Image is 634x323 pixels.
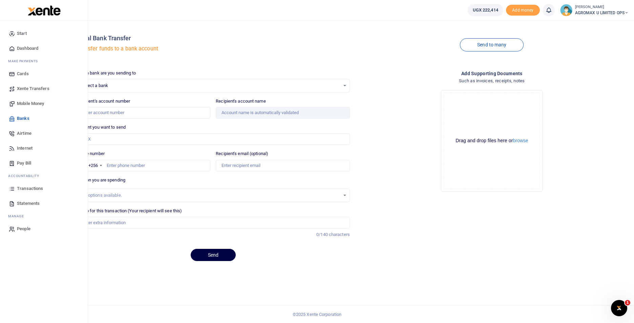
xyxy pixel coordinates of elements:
small: [PERSON_NAME] [575,4,629,10]
a: Start [5,26,82,41]
h4: Such as invoices, receipts, notes [355,77,629,85]
a: Add money [506,7,540,12]
span: ake Payments [12,59,38,64]
div: Uganda: +256 [77,160,104,171]
input: Account name is automatically validated [216,107,350,119]
a: Dashboard [5,41,82,56]
span: UGX 222,414 [473,7,498,14]
span: countability [13,173,39,178]
a: Mobile Money [5,96,82,111]
a: Xente Transfers [5,81,82,96]
img: logo-large [28,5,61,16]
div: +256 [88,162,98,169]
span: Statements [17,200,40,207]
iframe: Intercom live chat [611,300,627,316]
div: Drag and drop files here or [444,137,540,144]
input: Enter extra information [77,217,350,228]
h4: Local Bank Transfer [77,35,350,42]
label: Recipient's account number [77,98,130,105]
span: Add money [506,5,540,16]
span: 0/140 [316,232,328,237]
input: Enter phone number [77,160,211,171]
button: Send [191,249,236,261]
label: Reason you are spending [77,177,125,184]
img: profile-user [560,4,572,16]
span: Start [17,30,27,37]
span: 1 [625,300,630,305]
span: AGROMAX U LIMITED OPS [575,10,629,16]
a: Statements [5,196,82,211]
input: UGX [77,133,350,145]
a: Send to many [460,38,524,51]
span: Banks [17,115,29,122]
li: Toup your wallet [506,5,540,16]
div: File Uploader [441,90,543,192]
h5: Transfer funds to a bank account [77,45,350,52]
span: anage [12,214,24,219]
a: Pay Bill [5,156,82,171]
a: logo-small logo-large logo-large [27,7,61,13]
span: Pay Bill [17,160,31,167]
span: Internet [17,145,33,152]
a: Transactions [5,181,82,196]
a: Cards [5,66,82,81]
button: browse [513,138,528,143]
li: M [5,211,82,221]
span: Select a bank [82,82,340,89]
span: Transactions [17,185,43,192]
label: Phone number [77,150,105,157]
a: Banks [5,111,82,126]
span: Xente Transfers [17,85,49,92]
a: Airtime [5,126,82,141]
label: Recipient's email (optional) [216,150,268,157]
input: Enter account number [77,107,211,119]
a: UGX 222,414 [468,4,503,16]
span: characters [329,232,350,237]
span: Mobile Money [17,100,44,107]
label: Amount you want to send [77,124,126,131]
span: Airtime [17,130,31,137]
span: People [17,225,30,232]
a: profile-user [PERSON_NAME] AGROMAX U LIMITED OPS [560,4,629,16]
input: Enter recipient email [216,160,350,171]
a: Internet [5,141,82,156]
label: Which bank are you sending to [77,70,136,77]
a: People [5,221,82,236]
label: Recipient's account name [216,98,266,105]
span: Dashboard [17,45,38,52]
h4: Add supporting Documents [355,70,629,77]
span: Cards [17,70,29,77]
div: No options available. [82,192,340,199]
label: Memo for this transaction (Your recipient will see this) [77,208,182,214]
li: Ac [5,171,82,181]
li: Wallet ballance [465,4,506,16]
li: M [5,56,82,66]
